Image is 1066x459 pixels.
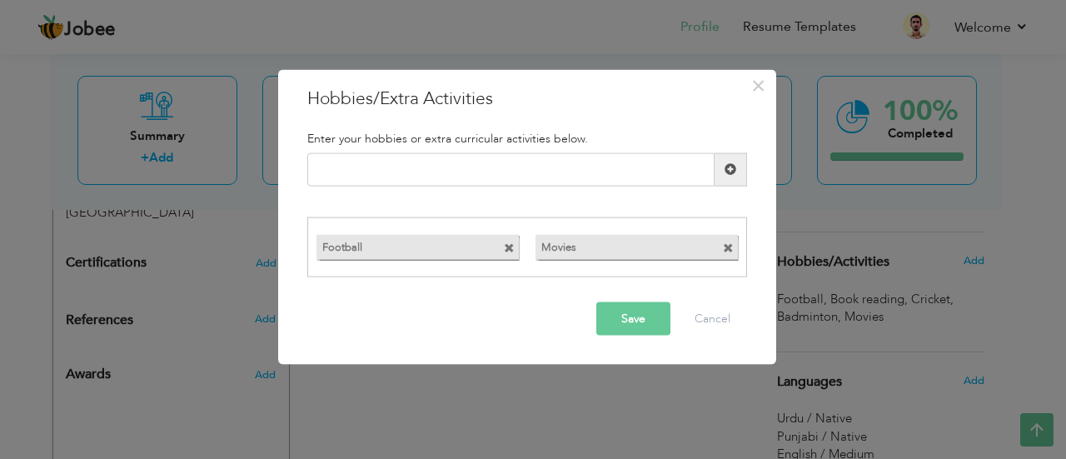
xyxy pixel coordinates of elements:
[307,86,747,111] h3: Hobbies/Extra Activities
[745,72,772,98] button: Close
[678,302,747,336] button: Cancel
[316,235,489,256] label: Football
[596,302,670,336] button: Save
[751,70,765,100] span: ×
[307,132,747,144] h5: Enter your hobbies or extra curricular activities below.
[535,235,708,256] label: Movies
